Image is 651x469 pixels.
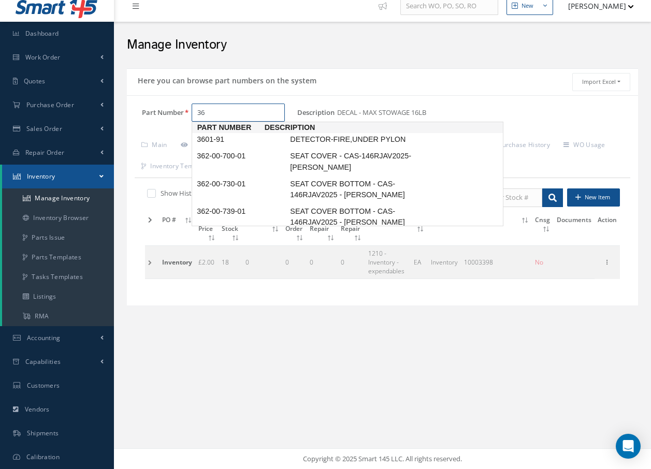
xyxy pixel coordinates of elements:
span: Part Number [192,122,265,133]
span: 3601-91 [195,134,288,145]
th: In Stock [219,212,242,246]
th: Committed [242,212,282,246]
td: 1210 - Inventory - expendables [365,245,411,279]
td: Inventory [428,245,461,279]
span: SEAT COVER BOTTOM - CAS-146RJAV2025 - [PERSON_NAME] [288,206,443,228]
th: PO # [159,212,195,246]
div: Show and not show all detail with stock [145,188,375,200]
span: Inventory [27,172,55,181]
a: Inventory Browser [2,208,114,228]
span: Capabilities [25,357,61,366]
span: Description [265,122,420,133]
th: Action [595,212,620,246]
th: Reference # [461,212,532,246]
a: Bird View [174,135,227,157]
td: 18 [219,245,242,279]
th: On Order [282,212,307,246]
span: Sales Order [26,124,62,133]
span: 362-00-739-01 [195,206,288,217]
button: Import Excel [572,73,630,91]
label: Show History [158,188,202,198]
td: 0 [307,245,338,279]
div: Open Intercom Messenger [616,434,641,459]
span: SEAT COVER - CAS-146RJAV2025-[PERSON_NAME] [288,151,443,173]
th: Outside Repair [307,212,338,246]
a: Manage Inventory [2,188,114,208]
span: DECAL - MAX STOWAGE 16LB [337,104,430,122]
span: Shipments [27,429,59,437]
span: Inventory [162,258,192,267]
div: Copyright © 2025 Smart 145 LLC. All rights reserved. [124,454,641,464]
span: 362-00-700-01 [195,151,288,162]
a: Purchase History [480,135,557,157]
td: £2.00 [195,245,219,279]
span: Repair Order [25,148,65,157]
button: New Item [567,188,620,207]
a: Main [135,135,174,157]
span: Vendors [25,405,50,414]
a: Tasks Templates [2,267,114,287]
td: EA [411,245,428,279]
th: Cnsg [532,212,554,246]
span: Dashboard [25,29,59,38]
span: Accounting [27,333,61,342]
span: 362-00-730-01 [195,179,288,189]
span: SEAT COVER BOTTOM - CAS-146RJAV2025 - [PERSON_NAME] [288,179,443,201]
label: Description [297,109,335,116]
label: Part Number [127,109,184,116]
a: Listings [2,287,114,306]
a: Inventory Templates [135,156,219,178]
th: On WO Repair [338,212,365,246]
h2: Manage Inventory [127,37,638,53]
span: DETECTOR-FIRE,UNDER PYLON [288,134,443,145]
th: Cost Price [195,212,219,246]
span: No [535,258,543,267]
span: Calibration [26,452,60,461]
td: 0 [242,245,282,279]
a: Inventory [2,165,114,188]
span: 10003398 [464,258,493,267]
a: Parts Issue [2,228,114,247]
a: RMA [2,306,114,326]
th: GL [365,212,411,246]
span: Customers [27,381,60,390]
th: Documents [554,212,595,246]
span: Quotes [24,77,46,85]
td: 0 [282,245,307,279]
th: UM [411,212,428,246]
div: New [522,2,533,10]
th: Origin [428,212,461,246]
span: Purchase Order [26,100,74,109]
h5: Here you can browse part numbers on the system [135,73,316,85]
td: 0 [338,245,365,279]
a: Parts Templates [2,247,114,267]
span: Work Order [25,53,61,62]
a: WO Usage [557,135,612,157]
